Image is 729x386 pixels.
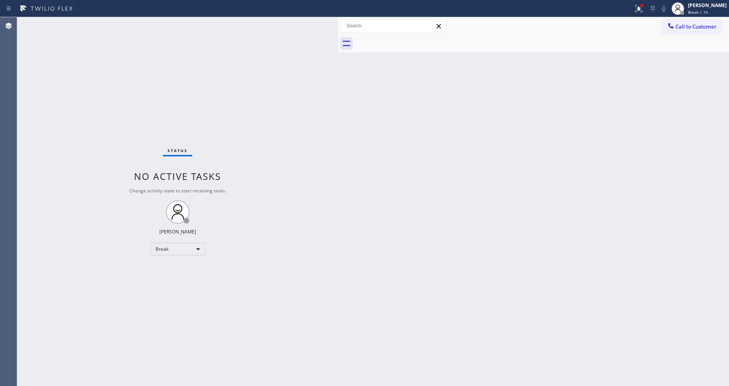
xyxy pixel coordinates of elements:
[341,20,445,32] input: Search
[129,187,226,194] span: Change activity state to start receiving tasks.
[688,9,708,15] span: Break | 1h
[662,19,722,34] button: Call to Customer
[168,148,188,153] span: Status
[134,170,221,183] span: No active tasks
[658,3,669,14] button: Mute
[688,2,727,9] div: [PERSON_NAME]
[150,243,205,255] div: Break
[675,23,716,30] span: Call to Customer
[159,228,196,235] div: [PERSON_NAME]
